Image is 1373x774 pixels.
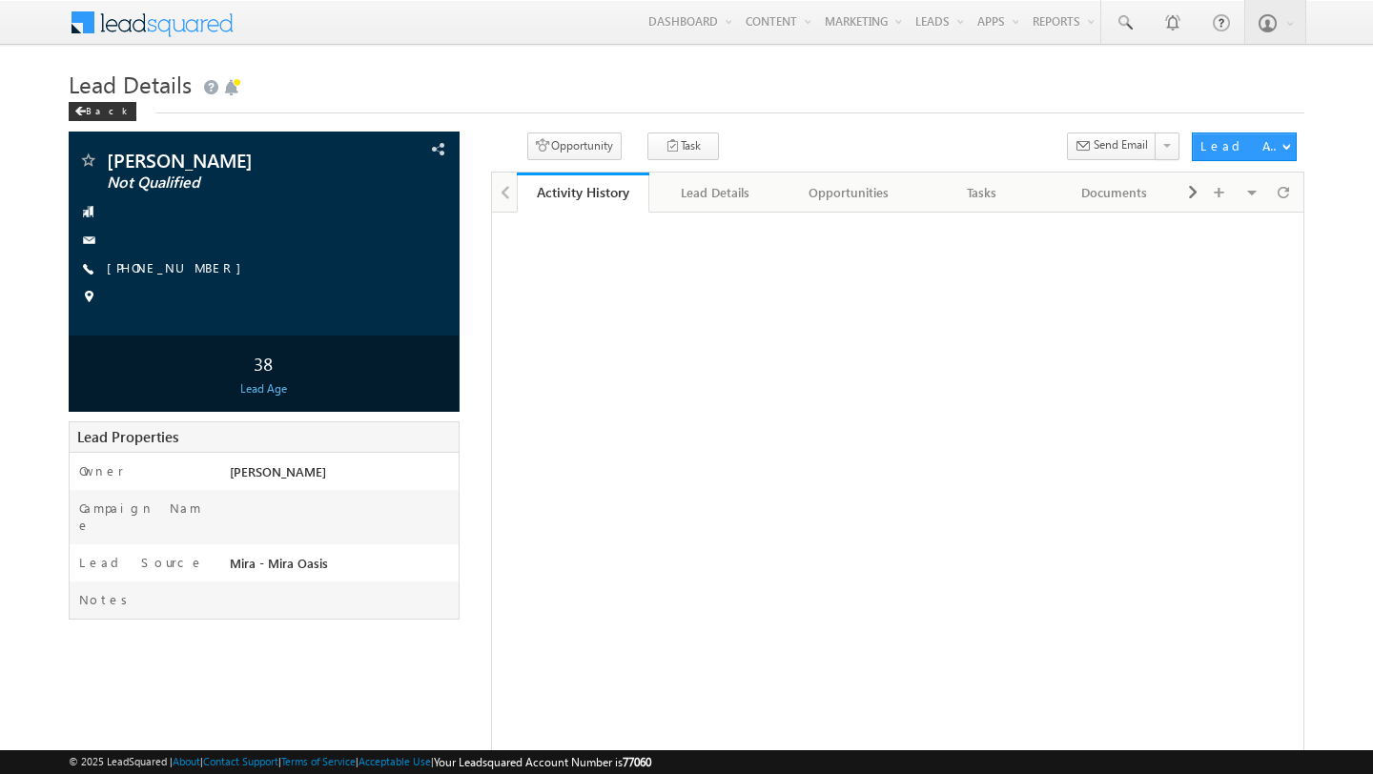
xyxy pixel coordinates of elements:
[230,463,326,479] span: [PERSON_NAME]
[79,499,211,534] label: Campaign Name
[1067,132,1157,160] button: Send Email
[647,132,719,160] button: Task
[359,755,431,767] a: Acceptable Use
[73,345,454,380] div: 38
[517,173,650,213] a: Activity History
[1049,173,1182,213] a: Documents
[225,554,459,580] div: Mira - Mira Oasis
[173,755,200,767] a: About
[1094,136,1148,153] span: Send Email
[77,427,178,446] span: Lead Properties
[107,259,251,278] span: [PHONE_NUMBER]
[527,132,622,160] button: Opportunity
[73,380,454,397] div: Lead Age
[79,591,134,608] label: Notes
[798,181,899,204] div: Opportunities
[1192,132,1297,161] button: Lead Actions
[1200,137,1281,154] div: Lead Actions
[649,173,783,213] a: Lead Details
[69,753,651,771] span: © 2025 LeadSquared | | | | |
[531,183,636,201] div: Activity History
[931,181,1032,204] div: Tasks
[79,554,204,571] label: Lead Source
[79,462,124,479] label: Owner
[69,69,192,99] span: Lead Details
[107,151,348,170] span: [PERSON_NAME]
[69,101,146,117] a: Back
[107,173,348,193] span: Not Qualified
[203,755,278,767] a: Contact Support
[915,173,1049,213] a: Tasks
[69,102,136,121] div: Back
[434,755,651,769] span: Your Leadsquared Account Number is
[783,173,916,213] a: Opportunities
[1064,181,1165,204] div: Documents
[665,181,766,204] div: Lead Details
[281,755,356,767] a: Terms of Service
[623,755,651,769] span: 77060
